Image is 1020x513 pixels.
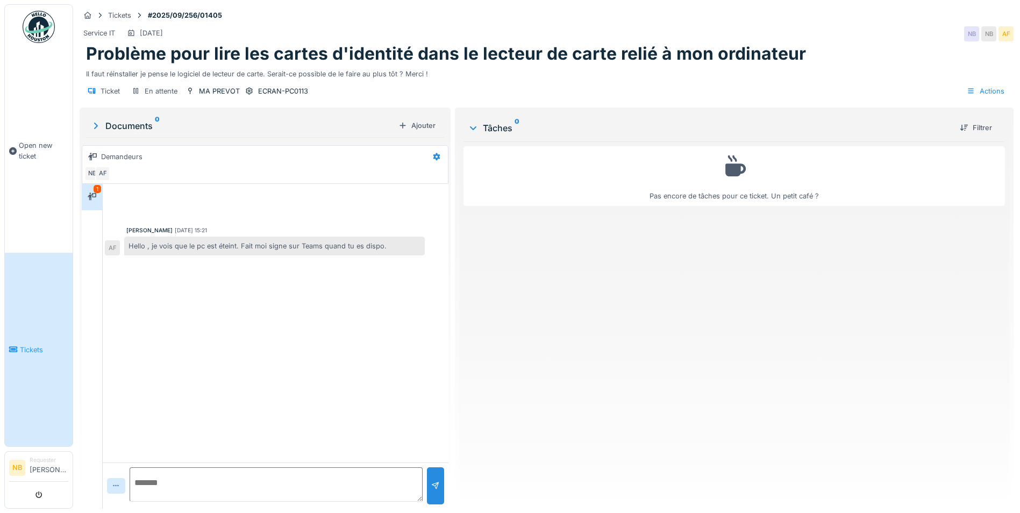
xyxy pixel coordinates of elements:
[86,65,1007,79] div: Il faut réinstaller je pense le logiciel de lecteur de carte. Serait-ce possible de le faire au p...
[84,166,99,181] div: NB
[105,240,120,255] div: AF
[86,44,806,64] h1: Problème pour lire les cartes d'identité dans le lecteur de carte relié à mon ordinateur
[155,119,160,132] sup: 0
[83,28,115,38] div: Service IT
[955,120,996,135] div: Filtrer
[95,166,110,181] div: AF
[9,456,68,482] a: NB Requester[PERSON_NAME]
[175,226,207,234] div: [DATE] 15:21
[30,456,68,464] div: Requester
[258,86,308,96] div: ECRAN-PC0113
[20,345,68,355] span: Tickets
[199,86,240,96] div: MA PREVOT
[101,86,120,96] div: Ticket
[94,185,101,193] div: 1
[101,152,142,162] div: Demandeurs
[998,26,1014,41] div: AF
[30,456,68,479] li: [PERSON_NAME]
[144,10,226,20] strong: #2025/09/256/01405
[962,83,1009,99] div: Actions
[19,140,68,161] span: Open new ticket
[145,86,177,96] div: En attente
[9,460,25,476] li: NB
[126,226,173,234] div: [PERSON_NAME]
[23,11,55,43] img: Badge_color-CXgf-gQk.svg
[124,237,425,255] div: Hello , je vois que le pc est éteint. Fait moi signe sur Teams quand tu es dispo.
[964,26,979,41] div: NB
[90,119,394,132] div: Documents
[5,253,73,446] a: Tickets
[140,28,163,38] div: [DATE]
[470,151,998,201] div: Pas encore de tâches pour ce ticket. Un petit café ?
[5,49,73,253] a: Open new ticket
[468,122,951,134] div: Tâches
[108,10,131,20] div: Tickets
[515,122,519,134] sup: 0
[394,118,440,133] div: Ajouter
[981,26,996,41] div: NB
